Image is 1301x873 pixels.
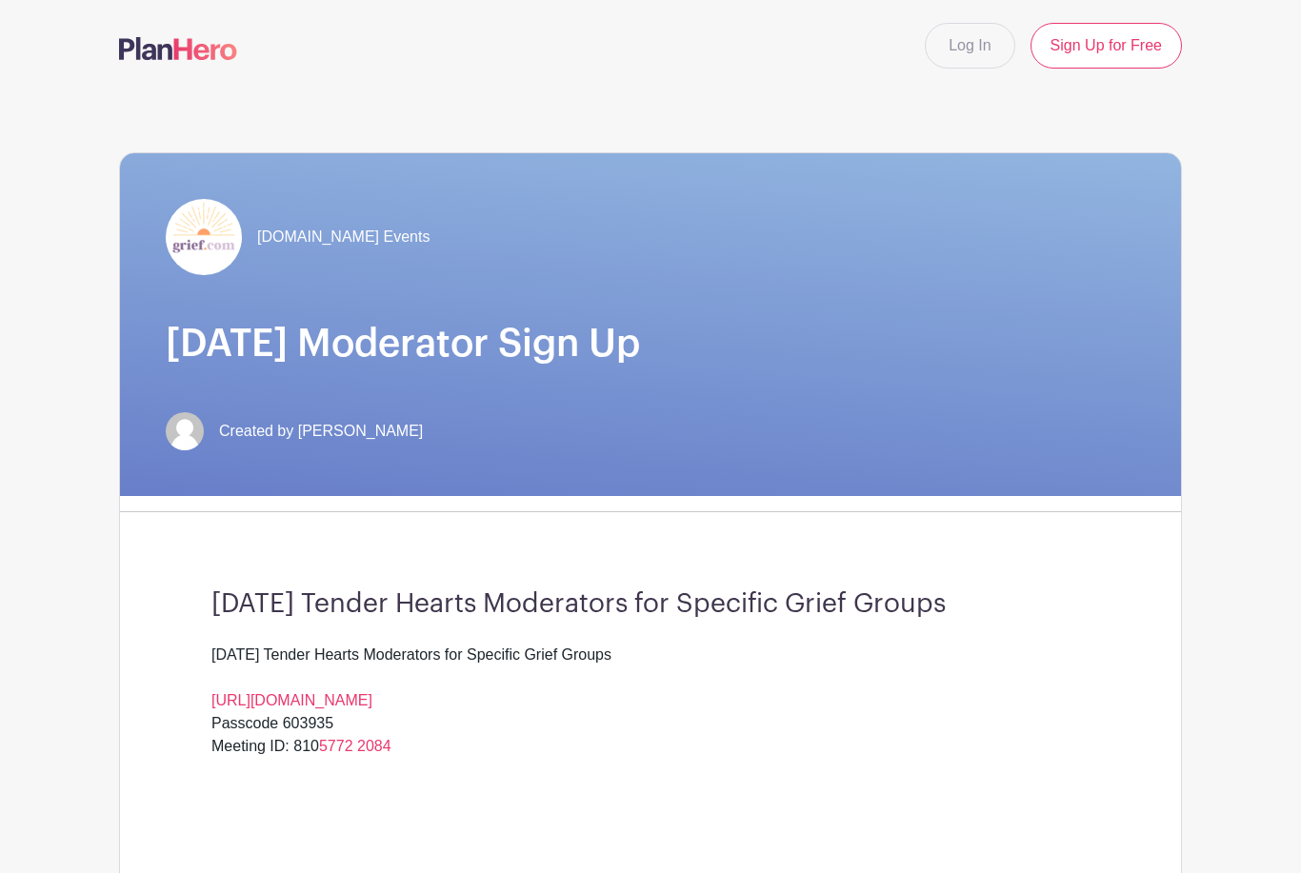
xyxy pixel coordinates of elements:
a: Sign Up for Free [1031,23,1182,69]
h3: [DATE] Tender Hearts Moderators for Specific Grief Groups [211,588,1090,621]
h1: [DATE] Moderator Sign Up [166,321,1135,367]
img: default-ce2991bfa6775e67f084385cd625a349d9dcbb7a52a09fb2fda1e96e2d18dcdb.png [166,412,204,450]
span: [DOMAIN_NAME] Events [257,226,430,248]
div: Meeting ID: 810 [211,735,1090,781]
img: logo-507f7623f17ff9eddc593b1ce0a138ce2505c220e1c5a4e2b4648c50719b7d32.svg [119,37,237,60]
a: Log In [925,23,1014,69]
a: 5772 2084 [319,738,391,754]
div: [DATE] Tender Hearts Moderators for Specific Grief Groups Passcode 603935 [211,644,1090,735]
img: grief-logo-planhero.png [166,199,242,275]
span: Created by [PERSON_NAME] [219,420,423,443]
a: [URL][DOMAIN_NAME] [211,692,372,708]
